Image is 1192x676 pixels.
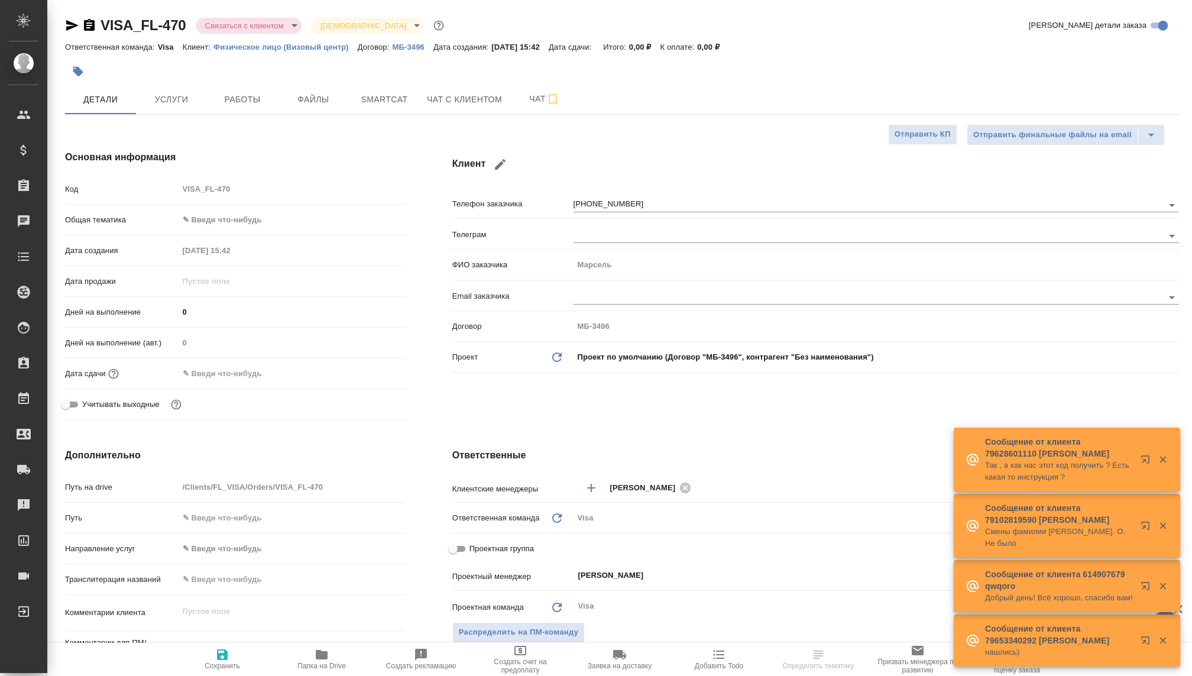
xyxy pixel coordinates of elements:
[214,92,271,107] span: Работы
[888,124,957,145] button: Отправить КП
[660,43,698,51] p: К оплате:
[452,622,585,643] span: В заказе уже есть ответственный ПМ или ПМ группа
[431,18,446,33] button: Доп статусы указывают на важность/срочность заказа
[577,474,605,502] button: Добавить менеджера
[769,643,868,676] button: Определить тематику
[158,43,183,51] p: Visa
[358,43,393,51] p: Договор:
[272,643,371,676] button: Папка на Drive
[65,607,179,619] p: Комментарии клиента
[386,662,456,670] span: Создать рекламацию
[452,150,1179,179] h4: Клиент
[285,92,342,107] span: Файлы
[179,242,282,259] input: Пустое поле
[1029,20,1146,31] span: [PERSON_NAME] детали заказа
[452,448,1179,462] h4: Ответственные
[65,337,179,349] p: Дней на выполнение (авт.)
[65,276,179,287] p: Дата продажи
[452,259,574,271] p: ФИО заказчика
[516,92,573,106] span: Чат
[179,303,405,321] input: ✎ Введи что-нибудь
[371,643,471,676] button: Создать рекламацию
[985,526,1133,549] p: Смены фамилии [PERSON_NAME]. О. Не было
[179,273,282,290] input: Пустое поле
[196,18,302,34] div: Связаться с клиентом
[1151,454,1175,465] button: Закрыть
[452,229,574,241] p: Телеграм
[469,543,534,555] span: Проектная группа
[356,92,413,107] span: Smartcat
[202,21,287,31] button: Связаться с клиентом
[82,18,96,33] button: Скопировать ссылку
[169,397,184,412] button: Выбери, если сб и вс нужно считать рабочими днями для выполнения заказа.
[392,41,433,51] a: МБ-3496
[588,662,652,670] span: Заявка на доставку
[669,643,769,676] button: Добавить Todo
[179,509,405,526] input: ✎ Введи что-нибудь
[574,256,1179,273] input: Пустое поле
[65,150,405,164] h4: Основная информация
[65,306,179,318] p: Дней на выполнение
[65,43,158,51] p: Ответственная команда:
[985,502,1133,526] p: Сообщение от клиента 79102819590 [PERSON_NAME]
[65,59,91,85] button: Добавить тэг
[72,92,129,107] span: Детали
[179,571,405,588] input: ✎ Введи что-нибудь
[1164,289,1180,306] button: Open
[65,183,179,195] p: Код
[427,92,502,107] span: Чат с клиентом
[179,365,282,382] input: ✎ Введи что-нибудь
[452,351,478,363] p: Проект
[1133,629,1162,657] button: Открыть в новой вкладке
[101,17,186,33] a: VISA_FL-470
[65,245,179,257] p: Дата создания
[459,626,579,639] span: Распределить на ПМ-команду
[452,321,574,332] p: Договор
[452,483,574,495] p: Клиентские менеджеры
[574,318,1179,335] input: Пустое поле
[179,334,405,351] input: Пустое поле
[629,43,660,51] p: 0,00 ₽
[392,43,433,51] p: МБ-3496
[213,43,358,51] p: Физическое лицо (Визовый центр)
[179,539,405,559] div: ✎ Введи что-нибудь
[1151,581,1175,591] button: Закрыть
[985,460,1133,483] p: Так , а как нас этот код получить ? Есть какая то инструкция ?
[1151,520,1175,531] button: Закрыть
[1164,197,1180,214] button: Open
[452,622,585,643] button: Распределить на ПМ-команду
[452,290,574,302] p: Email заказчика
[65,543,179,555] p: Направление услуг
[452,601,524,613] p: Проектная команда
[65,18,79,33] button: Скопировать ссылку для ЯМессенджера
[179,210,405,230] div: ✎ Введи что-нибудь
[478,658,563,674] span: Создать счет на предоплату
[610,480,695,495] div: [PERSON_NAME]
[546,92,560,106] svg: Подписаться
[875,658,960,674] span: Призвать менеджера по развитию
[143,92,200,107] span: Услуги
[297,662,346,670] span: Папка на Drive
[433,43,491,51] p: Дата создания:
[574,347,1179,367] div: Проект по умолчанию (Договор "МБ-3496", контрагент "Без наименования")
[985,623,1133,646] p: Сообщение от клиента 79653340292 [PERSON_NAME]
[65,481,179,493] p: Путь на drive
[205,662,240,670] span: Сохранить
[985,646,1133,658] p: нашлись)
[471,643,570,676] button: Создать счет на предоплату
[985,592,1133,604] p: Добрый день! Всё хорошо, спасибо вам!
[183,43,213,51] p: Клиент:
[183,543,391,555] div: ✎ Введи что-нибудь
[452,198,574,210] p: Телефон заказчика
[1133,514,1162,542] button: Открыть в новой вкладке
[183,214,391,226] div: ✎ Введи что-нибудь
[895,128,951,141] span: Отправить КП
[65,448,405,462] h4: Дополнительно
[179,478,405,496] input: Пустое поле
[317,21,410,31] button: [DEMOGRAPHIC_DATA]
[106,366,121,381] button: Если добавить услуги и заполнить их объемом, то дата рассчитается автоматически
[311,18,424,34] div: Связаться с клиентом
[695,662,743,670] span: Добавить Todo
[1133,448,1162,476] button: Открыть в новой вкладке
[549,43,594,51] p: Дата сдачи:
